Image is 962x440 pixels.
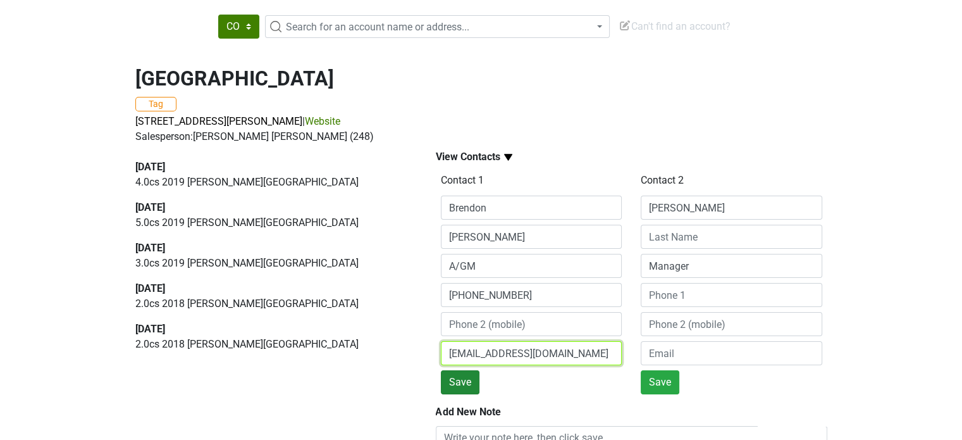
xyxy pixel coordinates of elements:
img: Edit [619,19,631,32]
div: [DATE] [135,160,407,175]
input: Last Name [441,225,622,249]
input: Title [641,254,822,278]
input: Phone 2 (mobile) [641,312,822,336]
h2: [GEOGRAPHIC_DATA] [135,66,827,91]
p: 2.0 cs 2018 [PERSON_NAME][GEOGRAPHIC_DATA] [135,337,407,352]
div: [DATE] [135,241,407,256]
button: Save [441,370,479,394]
b: Add New Note [436,406,501,418]
p: 4.0 cs 2019 [PERSON_NAME][GEOGRAPHIC_DATA] [135,175,407,190]
input: Email [641,341,822,365]
input: Phone 2 (mobile) [441,312,622,336]
div: [DATE] [135,200,407,215]
input: Phone 1 [441,283,622,307]
p: 5.0 cs 2019 [PERSON_NAME][GEOGRAPHIC_DATA] [135,215,407,230]
img: arrow_down.svg [500,149,516,165]
label: Contact 2 [641,173,684,188]
input: First Name [441,196,622,220]
p: | [135,114,827,129]
input: Title [441,254,622,278]
button: Tag [135,97,176,111]
div: [DATE] [135,322,407,337]
p: 2.0 cs 2018 [PERSON_NAME][GEOGRAPHIC_DATA] [135,296,407,311]
input: First Name [641,196,822,220]
a: [STREET_ADDRESS][PERSON_NAME] [135,115,302,127]
button: Save [641,370,679,394]
p: 3.0 cs 2019 [PERSON_NAME][GEOGRAPHIC_DATA] [135,256,407,271]
input: Last Name [641,225,822,249]
div: [DATE] [135,281,407,296]
a: Website [305,115,340,127]
input: Phone 1 [641,283,822,307]
label: Contact 1 [441,173,484,188]
b: View Contacts [436,151,500,163]
span: Can't find an account? [619,20,731,32]
div: Salesperson: [PERSON_NAME] [PERSON_NAME] (248) [135,129,827,144]
input: Email [441,341,622,365]
span: Search for an account name or address... [286,21,469,33]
